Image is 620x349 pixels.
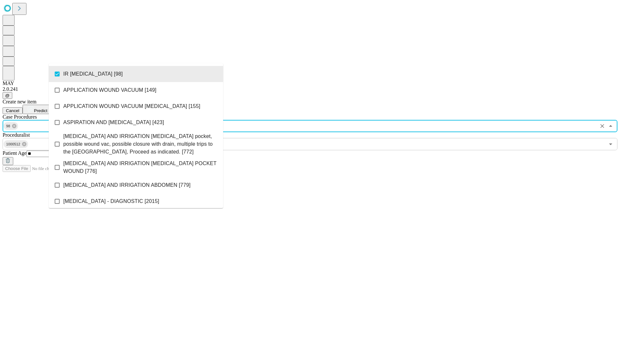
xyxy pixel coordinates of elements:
[3,150,26,156] span: Patient Age
[606,140,615,149] button: Open
[3,107,23,114] button: Cancel
[4,122,18,130] div: 98
[63,197,159,205] span: [MEDICAL_DATA] - DIAGNOSTIC [2015]
[63,160,218,175] span: [MEDICAL_DATA] AND IRRIGATION [MEDICAL_DATA] POCKET WOUND [776]
[3,99,36,104] span: Create new item
[3,132,30,138] span: Proceduralist
[63,181,191,189] span: [MEDICAL_DATA] AND IRRIGATION ABDOMEN [779]
[63,119,164,126] span: ASPIRATION AND [MEDICAL_DATA] [423]
[63,86,156,94] span: APPLICATION WOUND VACUUM [149]
[3,92,12,99] button: @
[3,114,37,120] span: Scheduled Procedure
[4,140,28,148] div: 1000512
[3,80,617,86] div: MAY
[6,108,19,113] span: Cancel
[606,122,615,131] button: Close
[4,141,23,148] span: 1000512
[63,70,123,78] span: IR [MEDICAL_DATA] [98]
[34,108,47,113] span: Predict
[5,93,10,98] span: @
[63,102,200,110] span: APPLICATION WOUND VACUUM [MEDICAL_DATA] [155]
[23,105,52,114] button: Predict
[63,132,218,156] span: [MEDICAL_DATA] AND IRRIGATION [MEDICAL_DATA] pocket, possible wound vac, possible closure with dr...
[598,122,607,131] button: Clear
[3,86,617,92] div: 2.0.241
[4,122,13,130] span: 98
